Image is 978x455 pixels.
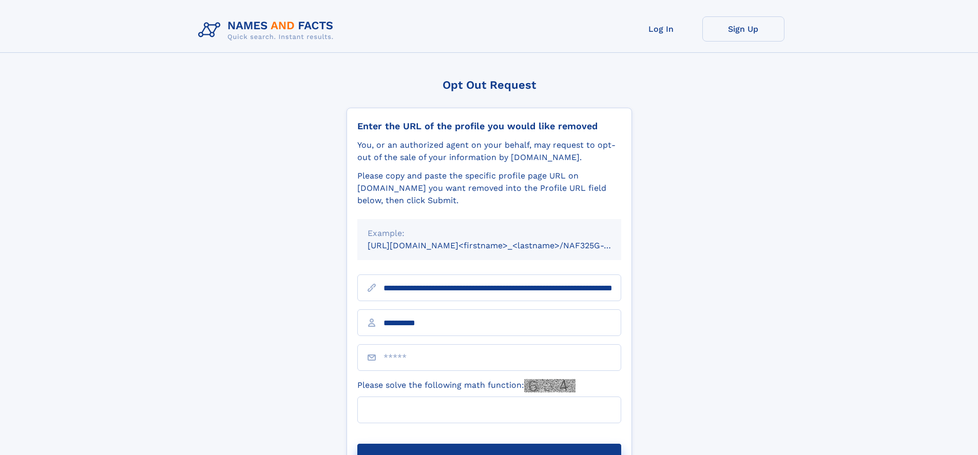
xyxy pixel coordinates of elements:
div: Opt Out Request [347,78,632,91]
a: Log In [620,16,702,42]
div: Example: [368,227,611,240]
a: Sign Up [702,16,784,42]
div: You, or an authorized agent on your behalf, may request to opt-out of the sale of your informatio... [357,139,621,164]
div: Enter the URL of the profile you would like removed [357,121,621,132]
small: [URL][DOMAIN_NAME]<firstname>_<lastname>/NAF325G-xxxxxxxx [368,241,641,250]
img: Logo Names and Facts [194,16,342,44]
div: Please copy and paste the specific profile page URL on [DOMAIN_NAME] you want removed into the Pr... [357,170,621,207]
label: Please solve the following math function: [357,379,576,392]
